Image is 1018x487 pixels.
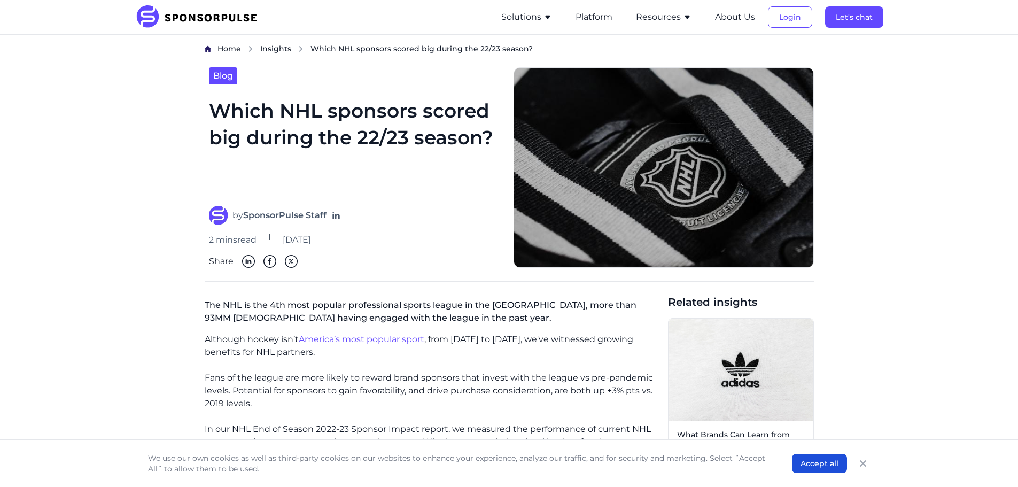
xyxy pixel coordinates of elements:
a: Let's chat [825,12,883,22]
p: Fans of the league are more likely to reward brand sponsors that invest with the league vs pre-pa... [205,372,659,410]
img: chevron right [298,45,304,52]
a: Follow on LinkedIn [331,210,341,221]
img: Facebook [263,255,276,268]
span: Which NHL sponsors scored big during the 22/23 season? [310,43,533,54]
span: What Brands Can Learn from the Oasis x Adidas Collaboration [677,430,805,451]
a: Home [217,43,241,55]
span: Home [217,44,241,53]
button: About Us [715,11,755,24]
img: Linkedin [242,255,255,268]
img: Sponsors like Dunkin', Mass Mutual, Verizon and FanDuel pay big to partner with the NHL. Find out... [514,67,814,268]
img: SponsorPulse Staff [209,206,228,225]
img: Twitter [285,255,298,268]
span: Related insights [668,295,814,310]
a: America’s most popular sport [299,334,424,344]
strong: SponsorPulse Staff [243,210,327,220]
span: by [232,209,327,222]
img: chevron right [247,45,254,52]
button: Accept all [792,454,847,473]
a: What Brands Can Learn from the Oasis x Adidas CollaborationRead more [668,318,814,475]
button: Platform [576,11,612,24]
span: Share [209,255,234,268]
span: Insights [260,44,291,53]
a: Login [768,12,812,22]
p: We use our own cookies as well as third-party cookies on our websites to enhance your experience,... [148,453,771,474]
p: The NHL is the 4th most popular professional sports league in the [GEOGRAPHIC_DATA], more than 93... [205,295,659,333]
a: About Us [715,12,755,22]
button: Let's chat [825,6,883,28]
a: Platform [576,12,612,22]
a: Blog [209,67,237,84]
span: [DATE] [283,234,311,246]
button: Login [768,6,812,28]
p: In our NHL End of Season 2022-23 Sponsor Impact report, we measured the performance of current NH... [205,423,659,449]
a: Insights [260,43,291,55]
span: 2 mins read [209,234,257,246]
button: Close [856,456,871,471]
h1: Which NHL sponsors scored big during the 22/23 season? [209,97,501,194]
img: SponsorPulse [135,5,265,29]
button: Solutions [501,11,552,24]
img: Home [205,45,211,52]
img: Christian Wiediger, courtesy of Unsplash [669,319,813,421]
button: Resources [636,11,691,24]
p: Although hockey isn’t , from [DATE] to [DATE], we've witnessed growing benefits for NHL partners. [205,333,659,359]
